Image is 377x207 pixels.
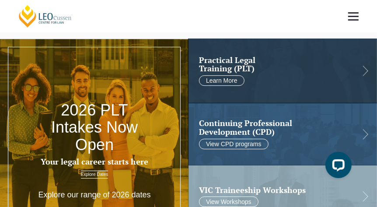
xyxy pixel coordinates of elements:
a: Continuing ProfessionalDevelopment (CPD) [199,119,353,137]
a: Learn More [199,75,244,86]
h2: 2026 PLT Intakes Now Open [38,102,151,154]
h2: Practical Legal Training (PLT) [199,56,353,74]
h3: Your legal career starts here [38,158,151,166]
a: [PERSON_NAME] Centre for Law [17,4,73,28]
a: Explore Dates [81,171,108,179]
iframe: LiveChat chat widget [318,148,355,185]
a: Practical LegalTraining (PLT) [199,56,353,74]
a: VIC Traineeship Workshops [199,186,353,195]
h2: Continuing Professional Development (CPD) [199,119,353,137]
p: Explore our range of 2026 dates [15,190,174,200]
a: View CPD programs [199,139,269,149]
